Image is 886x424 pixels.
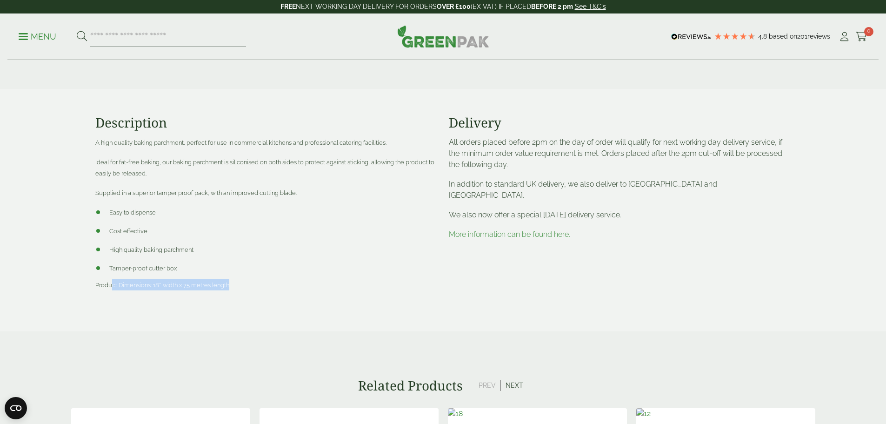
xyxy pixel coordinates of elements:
i: Cart [856,32,867,41]
img: REVIEWS.io [671,34,712,40]
span: High quality baking parchment [109,246,193,253]
span: 201 [797,33,807,40]
img: GreenPak Supplies [397,25,489,47]
span: reviews [807,33,830,40]
h3: Description [95,115,438,131]
p: All orders placed before 2pm on the day of order will qualify for next working day delivery servi... [449,137,791,170]
a: 0 [856,30,867,44]
span: Easy to dispense [109,209,156,216]
p: We also now offer a special [DATE] delivery service. [449,209,791,221]
a: Menu [19,31,56,40]
strong: FREE [280,3,296,10]
p: In addition to standard UK delivery, we also deliver to [GEOGRAPHIC_DATA] and [GEOGRAPHIC_DATA]. [449,179,791,201]
button: Open CMP widget [5,397,27,419]
span: Tamper-proof cutter box [109,265,177,272]
span: Product Dimensions: 18″ width x 75 metres length [95,282,229,289]
span: Cost effective [109,228,147,235]
strong: OVER £100 [437,3,471,10]
a: See T&C's [575,3,606,10]
strong: BEFORE 2 pm [531,3,573,10]
h3: Related Products [358,378,463,394]
button: Next [501,380,528,391]
span: Based on [769,33,797,40]
h3: Delivery [449,115,791,131]
button: Prev [474,380,501,391]
span: Ideal for fat-free baking, our baking parchment is siliconised on both sides to protect against s... [95,159,434,177]
i: My Account [839,32,850,41]
span: 0 [864,27,873,36]
div: 4.79 Stars [714,32,756,40]
span: A high quality baking parchment, perfect for use in commercial kitchens and professional catering... [95,139,386,146]
span: 4.8 [758,33,769,40]
p: Menu [19,31,56,42]
a: More information can be found here. [449,230,570,239]
span: Supplied in a superior tamper proof pack, with an improved cutting blade. [95,189,297,196]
